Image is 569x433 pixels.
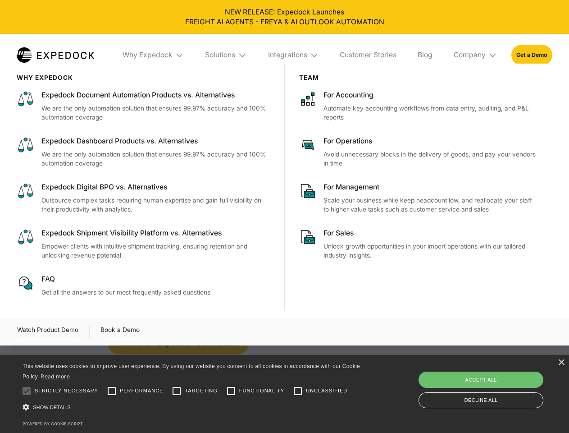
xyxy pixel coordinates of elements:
span: This website uses cookies to improve user experience. By using our website you consent to all coo... [23,363,360,380]
div: For Management [323,182,538,192]
div: For Accounting [323,90,538,100]
span: Performance [120,387,164,395]
div: Integrations [261,34,326,76]
p: Get all the answers to our most frequently asked questions [41,288,270,297]
div: For Operations [323,136,538,146]
a: Book a Demo [100,325,140,339]
a: For AccountingAutomate key accounting workflows from data entry, auditing, and P&L reports [299,90,538,122]
a: Powered by cookie-script [23,421,83,426]
div: Why Expedock [115,34,191,76]
a: Expedock Shipment Visibility Platform vs. AlternativesEmpower clients with intuitive shipment tra... [17,228,270,260]
a: Blog [410,34,439,76]
div: Watch Product Demo [17,325,78,339]
p: We are the only automation solution that ensures 99.97% accuracy and 100% automation coverage [41,104,270,122]
div: Company [454,51,486,60]
div: Solutions [198,34,254,76]
p: We are the only automation solution that ensures 99.97% accuracy and 100% automation coverage [41,150,270,168]
div: Show details [23,401,363,414]
div: Expedock Document Automation Products vs. Alternatives [41,90,270,100]
div: NEW RELEASE: Expedock Launches [7,7,562,27]
p: Empower clients with intuitive shipment tracking, ensuring retention and unlocking revenue potent... [41,242,270,260]
div: FAQ [41,274,270,284]
a: Customer Stories [332,34,403,76]
span: Strictly necessary [35,387,98,395]
span: Unclassified [306,387,347,395]
div: Expedock Digital BPO vs. Alternatives [41,182,270,192]
div: Solutions [205,51,235,60]
div: Expedock Shipment Visibility Platform vs. Alternatives [41,228,270,238]
p: Unlock growth opportunities in your import operations with our tailored industry insights. [323,242,538,260]
a: For ManagementScale your business while keep headcount low, and reallocate your staff to higher v... [299,182,538,214]
a: Expedock Document Automation Products vs. AlternativesWe are the only automation solution that en... [17,90,270,122]
a: For OperationsAvoid unnecessary blocks in the delivery of goods, and pay your vendors in time [299,136,538,168]
iframe: Chat Widget [419,336,569,433]
div: Team [299,74,538,81]
div: WHy Expedock [17,74,270,81]
div: Why Expedock [123,51,173,60]
a: For SalesUnlock growth opportunities in your import operations with our tailored industry insights. [299,228,538,260]
a: open lightbox [17,325,78,339]
p: Automate key accounting workflows from data entry, auditing, and P&L reports [323,104,538,122]
a: Read more [41,373,70,380]
p: Outsource complex tasks requiring human expertise and gain full visibility on their productivity ... [41,196,270,214]
div: Expedock Dashboard Products vs. Alternatives [41,136,270,146]
a: FAQGet all the answers to our most frequently asked questions [17,274,270,297]
a: Get a Demo [511,45,552,65]
p: Scale your business while keep headcount low, and reallocate your staff to higher value tasks suc... [323,196,538,214]
div: Company [446,34,504,76]
div: Integrations [268,51,307,60]
span: Show details [33,405,71,410]
span: Targeting [185,387,217,395]
p: Avoid unnecessary blocks in the delivery of goods, and pay your vendors in time [323,150,538,168]
span: Functionality [239,387,284,395]
a: Expedock Digital BPO vs. AlternativesOutsource complex tasks requiring human expertise and gain f... [17,182,270,214]
a: FREIGHT AI AGENTS - FREYA & AI OUTLOOK AUTOMATION [7,17,562,27]
a: Expedock Dashboard Products vs. AlternativesWe are the only automation solution that ensures 99.9... [17,136,270,168]
div: For Sales [323,228,538,238]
